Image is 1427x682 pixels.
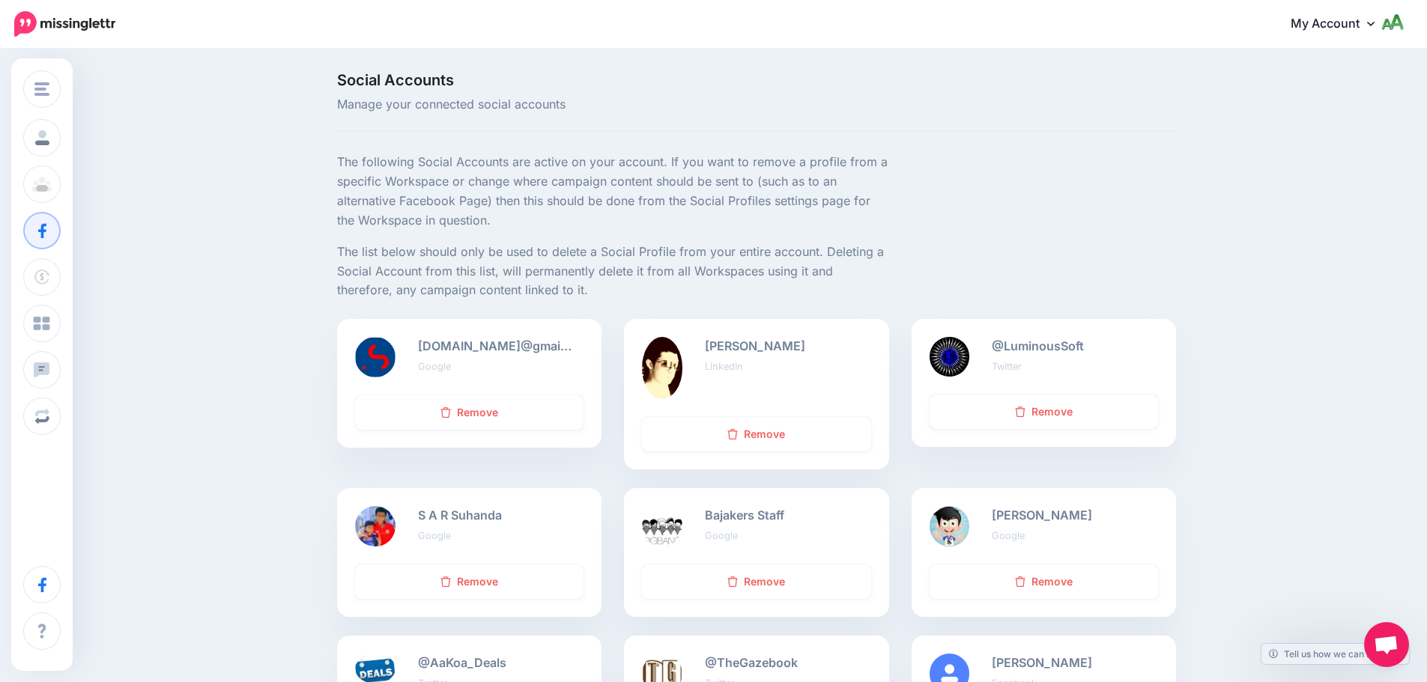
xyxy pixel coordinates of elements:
[418,361,451,372] small: Google
[705,655,798,670] b: @TheGazebook
[705,530,738,541] small: Google
[930,506,970,546] img: photo-28546.jpg
[355,506,396,546] img: photo-27710.jpg
[1261,644,1409,664] a: Tell us how we can improve
[930,564,1158,599] a: Remove
[34,82,49,96] img: menu.png
[705,508,784,523] b: Bajakers Staff
[355,337,396,377] img: photo-28544.jpg
[642,417,870,451] a: Remove
[418,508,502,523] b: S A R Suhanda
[992,361,1022,372] small: Twitter
[418,530,451,541] small: Google
[642,337,682,399] img: 0-27708.png
[1364,622,1409,667] div: Open chat
[992,338,1084,353] b: @LuminousSoft
[642,506,682,546] img: photo-28545.jpg
[418,655,506,670] b: @AaKoa_Deals
[418,338,572,353] b: [DOMAIN_NAME]@gmai…
[930,395,1158,429] a: Remove
[992,655,1092,670] b: [PERSON_NAME]
[705,361,743,372] small: LinkedIn
[14,11,115,37] img: Missinglettr
[705,338,805,353] b: [PERSON_NAME]
[337,153,889,231] p: The following Social Accounts are active on your account. If you want to remove a profile from a ...
[355,564,584,599] a: Remove
[930,337,970,376] img: evo5hv3slnqq8vy916kb-27700.png
[992,508,1092,523] b: [PERSON_NAME]
[992,530,1025,541] small: Google
[642,564,870,599] a: Remove
[337,243,889,301] p: The list below should only be used to delete a Social Profile from your entire account. Deleting ...
[337,73,889,88] span: Social Accounts
[337,95,889,115] span: Manage your connected social accounts
[1276,6,1405,43] a: My Account
[355,395,584,430] a: Remove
